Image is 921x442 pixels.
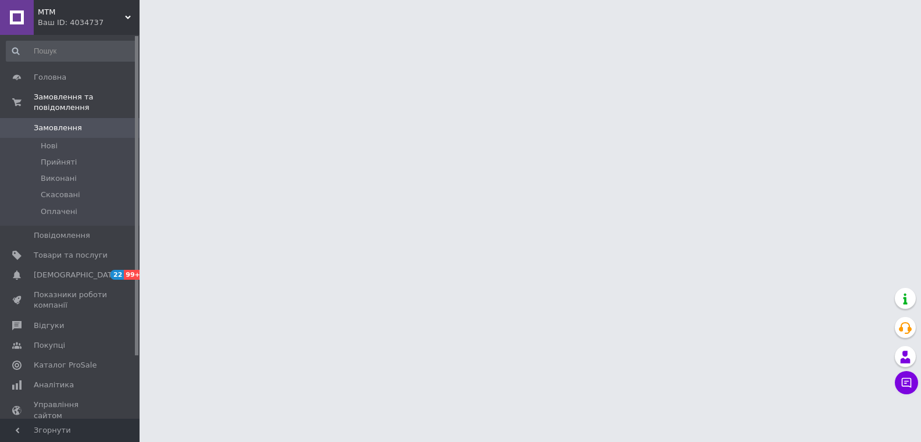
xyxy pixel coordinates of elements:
[34,250,108,261] span: Товари та послуги
[34,123,82,133] span: Замовлення
[41,157,77,167] span: Прийняті
[34,360,97,370] span: Каталог ProSale
[38,7,125,17] span: MTM
[34,320,64,331] span: Відгуки
[41,141,58,151] span: Нові
[38,17,140,28] div: Ваш ID: 4034737
[6,41,137,62] input: Пошук
[895,371,918,394] button: Чат з покупцем
[124,270,143,280] span: 99+
[34,400,108,420] span: Управління сайтом
[110,270,124,280] span: 22
[41,206,77,217] span: Оплачені
[34,92,140,113] span: Замовлення та повідомлення
[41,190,80,200] span: Скасовані
[41,173,77,184] span: Виконані
[34,270,120,280] span: [DEMOGRAPHIC_DATA]
[34,340,65,351] span: Покупці
[34,230,90,241] span: Повідомлення
[34,380,74,390] span: Аналітика
[34,290,108,311] span: Показники роботи компанії
[34,72,66,83] span: Головна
